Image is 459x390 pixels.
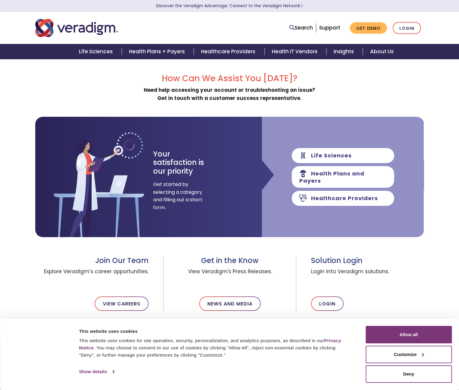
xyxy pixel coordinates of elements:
a: Health Plans + Payers [122,44,194,59]
a: Life Sciences [72,44,122,59]
a: Discover the Veradigm Advantage: Connect to the Veradigm NetworkLearn More [156,3,303,9]
a: Insights [326,44,363,59]
a: Search [289,24,313,32]
button: Allow all [366,326,452,343]
a: Login [393,22,421,34]
a: Login [311,296,344,311]
strong: Need help accessing your account or troubleshooting an issue? Get in touch with a customer succes... [144,86,315,102]
span: View Veradigm's Press Releases. [178,265,281,287]
a: Health IT Vendors [265,44,326,59]
button: Deny [366,365,452,383]
h3: Join Our Team [35,256,149,265]
h2: How Can We Assist You [DATE]? [35,73,424,84]
a: News and Media [199,296,261,311]
h3: Solution Login [311,256,424,265]
h3: Your satisfaction is our priority [153,150,215,176]
a: Show details [79,367,114,376]
button: Customize [366,346,452,363]
h3: Get in the Know [178,256,281,265]
div: This website uses cookies [79,328,352,335]
a: View Careers [95,296,149,311]
span: Login into Veradigm solutions. [311,265,424,287]
a: Healthcare Providers [194,44,264,59]
img: Veradigm logo [35,18,118,38]
span: Get started by selecting a category and filling out a short form. [153,181,203,211]
a: About Us [363,44,401,59]
a: Support [319,24,340,31]
a: Get Demo [350,22,387,34]
span: Learn More [300,3,303,9]
div: This website uses cookies for site operation, security, personalization, and analytics purposes, ... [79,337,352,359]
span: Explore Veradigm’s career opportunities. [35,265,149,287]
